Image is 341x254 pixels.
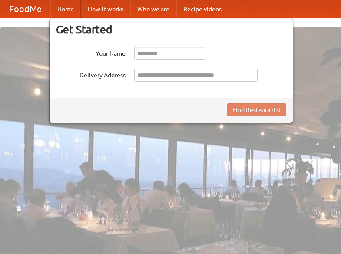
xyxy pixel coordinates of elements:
[227,103,286,116] button: Find Restaurants!
[176,0,228,18] a: Recipe videos
[50,0,81,18] a: Home
[0,0,50,18] a: FoodMe
[81,0,130,18] a: How it works
[56,23,286,36] h3: Get Started
[56,47,126,58] label: Your Name
[56,69,126,79] label: Delivery Address
[130,0,176,18] a: Who we are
